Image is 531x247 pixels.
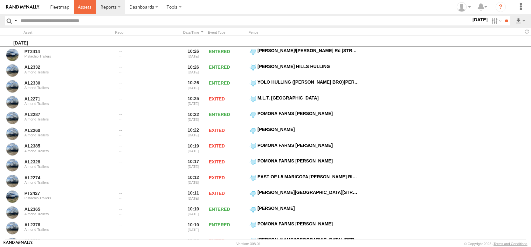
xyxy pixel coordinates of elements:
label: Export results as... [515,16,526,25]
div: ENTERED [208,221,246,236]
div: 10:10 [DATE] [181,221,205,236]
div: ENTERED [208,111,246,125]
a: AL2376 [24,222,112,228]
a: AL2328 [24,159,112,165]
div: Almond Trailers [24,70,112,74]
a: AL2332 [24,64,112,70]
div: EXITED [208,158,246,173]
div: ENTERED [208,79,246,94]
div: ENTERED [208,48,246,62]
a: View Asset in Asset Management [6,222,19,235]
div: 10:17 [DATE] [181,158,205,173]
a: AL2260 [24,127,112,133]
label: Click to View Event Location [249,127,360,141]
a: View Asset in Asset Management [6,49,19,61]
label: Click to View Event Location [249,64,360,78]
a: AL2365 [24,206,112,212]
label: Search Query [13,16,18,25]
label: Click to View Event Location [249,205,360,220]
a: View Asset in Asset Management [6,80,19,93]
div: Pistachio Trailers [24,196,112,200]
a: PT2414 [24,49,112,54]
div: EXITED [208,127,246,141]
div: POMONA FARMS [PERSON_NAME] [258,158,359,164]
a: View Asset in Asset Management [6,112,19,124]
div: EAST OF I-5 MARICOPA [PERSON_NAME] RIDGE [258,174,359,180]
a: AL2330 [24,80,112,86]
a: View Asset in Asset Management [6,175,19,188]
div: YOLO HULLING ([PERSON_NAME] BRO)[PERSON_NAME] [258,79,359,85]
a: View Asset in Asset Management [6,127,19,140]
div: Fence [249,30,360,35]
div: 10:11 [DATE] [181,189,205,204]
img: rand-logo.svg [6,5,39,9]
div: [PERSON_NAME] [258,127,359,132]
label: Search Filter Options [489,16,503,25]
div: [PERSON_NAME] [258,205,359,211]
label: Click to View Event Location [249,111,360,125]
div: ENTERED [208,205,246,220]
div: Rego [115,30,179,35]
div: Version: 308.01 [237,242,261,246]
div: 10:10 [DATE] [181,205,205,220]
a: Terms and Conditions [494,242,528,246]
label: Click to View Event Location [249,158,360,173]
div: Almond Trailers [24,86,112,90]
div: EXITED [208,142,246,157]
a: View Asset in Asset Management [6,64,19,77]
div: Event Type [208,30,246,35]
a: AL2385 [24,143,112,149]
div: POMONA FARMS [PERSON_NAME] [258,221,359,227]
label: Click to View Event Location [249,174,360,189]
div: EXITED [208,189,246,204]
div: [PERSON_NAME]/[PERSON_NAME] Rd [STREET_ADDRESS] [258,48,359,53]
label: [DATE] [471,16,489,23]
div: 10:26 [DATE] [181,48,205,62]
div: Dennis Braga [455,2,473,12]
div: 10:22 [DATE] [181,111,205,125]
div: 10:12 [DATE] [181,174,205,189]
div: [PERSON_NAME] HILLS HULLING [258,64,359,69]
div: Almond Trailers [24,133,112,137]
div: Pistachio Trailers [24,54,112,58]
a: View Asset in Asset Management [6,159,19,172]
div: EXITED [208,95,246,110]
a: AL2274 [24,175,112,181]
div: Almond Trailers [24,117,112,121]
i: ? [496,2,506,12]
div: EXITED [208,174,246,189]
a: AL2330 [24,238,112,244]
a: AL2271 [24,96,112,102]
a: View Asset in Asset Management [6,96,19,109]
a: AL2287 [24,112,112,117]
label: Click to View Event Location [249,189,360,204]
a: View Asset in Asset Management [6,190,19,203]
div: POMONA FARMS [PERSON_NAME] [258,111,359,116]
div: Almond Trailers [24,149,112,153]
div: 10:26 [DATE] [181,79,205,94]
div: Almond Trailers [24,228,112,231]
label: Click to View Event Location [249,95,360,110]
label: Click to View Event Location [249,221,360,236]
div: Almond Trailers [24,181,112,184]
span: Refresh [523,29,531,35]
div: Almond Trailers [24,212,112,216]
div: [PERSON_NAME][GEOGRAPHIC_DATA][STREET_ADDRESS] [258,189,359,195]
a: PT2427 [24,190,112,196]
div: Almond Trailers [24,165,112,168]
div: 10:26 [DATE] [181,64,205,78]
div: 10:22 [DATE] [181,127,205,141]
div: [PERSON_NAME][GEOGRAPHIC_DATA] [PERSON_NAME] [258,237,359,243]
a: View Asset in Asset Management [6,143,19,156]
div: Click to Sort [181,30,205,35]
label: Click to View Event Location [249,142,360,157]
div: Almond Trailers [24,102,112,106]
label: Click to View Event Location [249,79,360,94]
a: Visit our Website [3,241,33,247]
div: 10:25 [DATE] [181,95,205,110]
div: Asset [24,30,113,35]
div: 10:19 [DATE] [181,142,205,157]
div: © Copyright 2025 - [464,242,528,246]
label: Click to View Event Location [249,48,360,62]
a: View Asset in Asset Management [6,206,19,219]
